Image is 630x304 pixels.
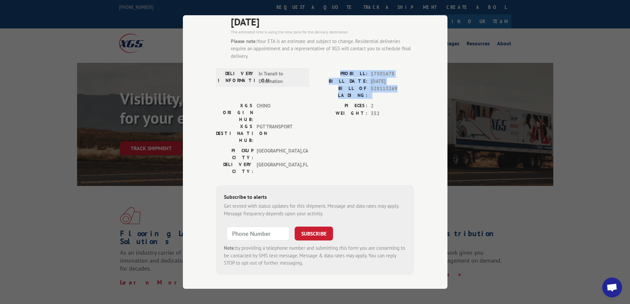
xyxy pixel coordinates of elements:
[257,147,301,161] span: [GEOGRAPHIC_DATA] , CA
[315,70,367,78] label: PROBILL:
[216,102,253,123] label: XGS ORIGIN HUB:
[371,78,414,85] span: [DATE]
[371,70,414,78] span: 17501678
[371,85,414,99] span: 528113269
[371,102,414,110] span: 2
[315,85,367,99] label: BILL OF LADING:
[216,147,253,161] label: PICKUP CITY:
[218,70,255,85] label: DELIVERY INFORMATION:
[315,110,367,117] label: WEIGHT:
[216,161,253,175] label: DELIVERY CITY:
[602,278,622,297] div: Open chat
[227,227,289,240] input: Phone Number
[257,161,301,175] span: [GEOGRAPHIC_DATA] , FL
[371,110,414,117] span: 352
[257,123,301,144] span: PGT TRANSPORT
[257,102,301,123] span: CHINO
[295,227,333,240] button: SUBSCRIBE
[224,245,235,251] strong: Note:
[315,78,367,85] label: BILL DATE:
[216,123,253,144] label: XGS DESTINATION HUB:
[231,29,414,35] div: The estimated time is using the time zone for the delivery destination.
[231,38,257,44] strong: Please note:
[224,244,406,267] div: by providing a telephone number and submitting this form you are consenting to be contacted by SM...
[231,14,414,29] span: [DATE]
[315,102,367,110] label: PIECES:
[259,70,303,85] span: In Transit to Destination
[224,193,406,202] div: Subscribe to alerts
[224,202,406,217] div: Get texted with status updates for this shipment. Message and data rates may apply. Message frequ...
[231,38,414,60] div: Your ETA is an estimate and subject to change. Residential deliveries require an appointment and ...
